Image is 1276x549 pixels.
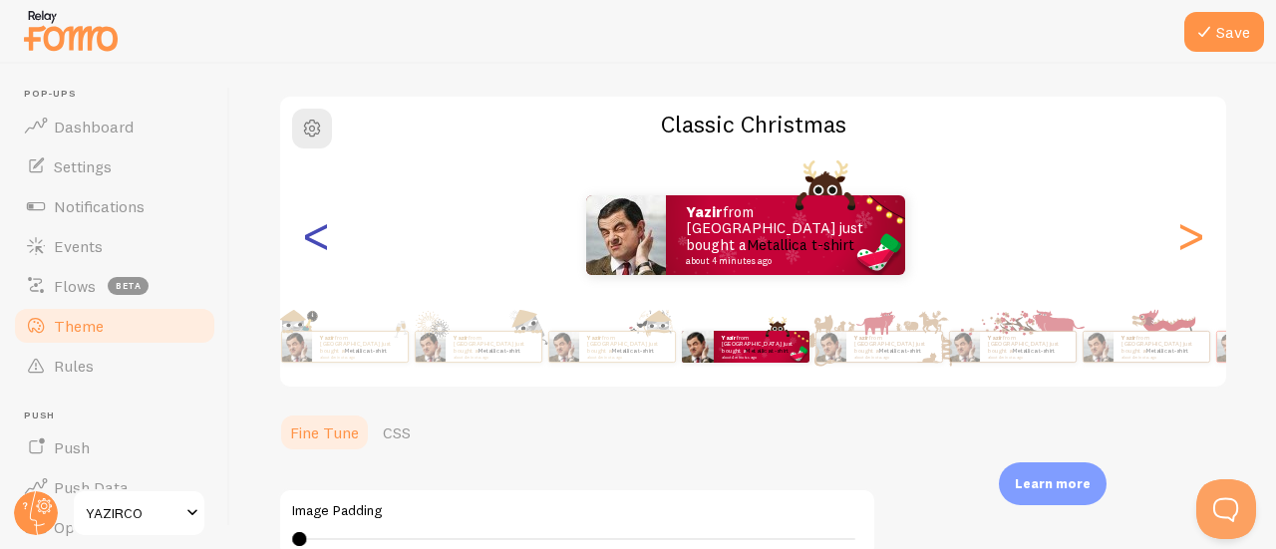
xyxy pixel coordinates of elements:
[854,355,932,359] small: about 4 minutes ago
[1217,332,1247,362] img: Fomo
[686,202,723,221] strong: Yazir
[54,477,129,497] span: Push Data
[988,334,1068,359] p: from [GEOGRAPHIC_DATA] just bought a
[12,346,217,386] a: Rules
[12,226,217,266] a: Events
[587,334,602,342] strong: Yazir
[278,412,371,452] a: Fine Tune
[1121,334,1136,342] strong: Yazir
[12,266,217,306] a: Flows beta
[1146,347,1189,355] a: Metallica t-shirt
[416,332,446,362] img: Fomo
[54,196,145,216] span: Notifications
[686,204,885,266] p: from [GEOGRAPHIC_DATA] just bought a
[54,356,94,376] span: Rules
[1013,347,1056,355] a: Metallica t-shirt
[478,347,521,355] a: Metallica t-shirt
[86,501,180,525] span: YAZIRCO
[686,256,879,266] small: about 4 minutes ago
[1015,474,1091,493] p: Learn more
[54,316,104,336] span: Theme
[292,502,862,520] label: Image Padding
[12,186,217,226] a: Notifications
[320,355,398,359] small: about 4 minutes ago
[454,355,531,359] small: about 4 minutes ago
[12,427,217,467] a: Push
[988,355,1066,359] small: about 4 minutes ago
[1084,332,1114,362] img: Fomo
[454,334,469,342] strong: Yazir
[1196,479,1256,539] iframe: Help Scout Beacon - Open
[999,462,1107,505] div: Learn more
[282,332,312,362] img: Fomo
[320,334,400,359] p: from [GEOGRAPHIC_DATA] just bought a
[54,276,96,296] span: Flows
[12,467,217,507] a: Push Data
[879,347,922,355] a: Metallica t-shirt
[587,334,667,359] p: from [GEOGRAPHIC_DATA] just bought a
[1121,355,1199,359] small: about 4 minutes ago
[12,146,217,186] a: Settings
[988,334,1003,342] strong: Yazir
[722,334,737,342] strong: Yazir
[280,109,1226,139] h2: Classic Christmas
[612,347,655,355] a: Metallica t-shirt
[1178,163,1202,307] div: Next slide
[72,489,206,537] a: YAZIRCO
[24,88,217,101] span: Pop-ups
[54,117,134,137] span: Dashboard
[854,334,934,359] p: from [GEOGRAPHIC_DATA] just bought a
[722,355,799,359] small: about 4 minutes ago
[54,236,103,256] span: Events
[746,347,789,355] a: Metallica t-shirt
[54,437,90,457] span: Push
[549,332,579,362] img: Fomo
[1121,334,1201,359] p: from [GEOGRAPHIC_DATA] just bought a
[21,5,121,56] img: fomo-relay-logo-orange.svg
[950,332,980,362] img: Fomo
[682,331,714,363] img: Fomo
[304,163,328,307] div: Previous slide
[454,334,533,359] p: from [GEOGRAPHIC_DATA] just bought a
[345,347,388,355] a: Metallica t-shirt
[587,355,665,359] small: about 4 minutes ago
[371,412,423,452] a: CSS
[24,410,217,422] span: Push
[12,107,217,146] a: Dashboard
[108,277,149,295] span: beta
[747,235,854,254] a: Metallica t-shirt
[320,334,335,342] strong: Yazir
[854,334,869,342] strong: Yazir
[722,334,801,359] p: from [GEOGRAPHIC_DATA] just bought a
[54,156,112,176] span: Settings
[12,306,217,346] a: Theme
[586,195,666,275] img: Fomo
